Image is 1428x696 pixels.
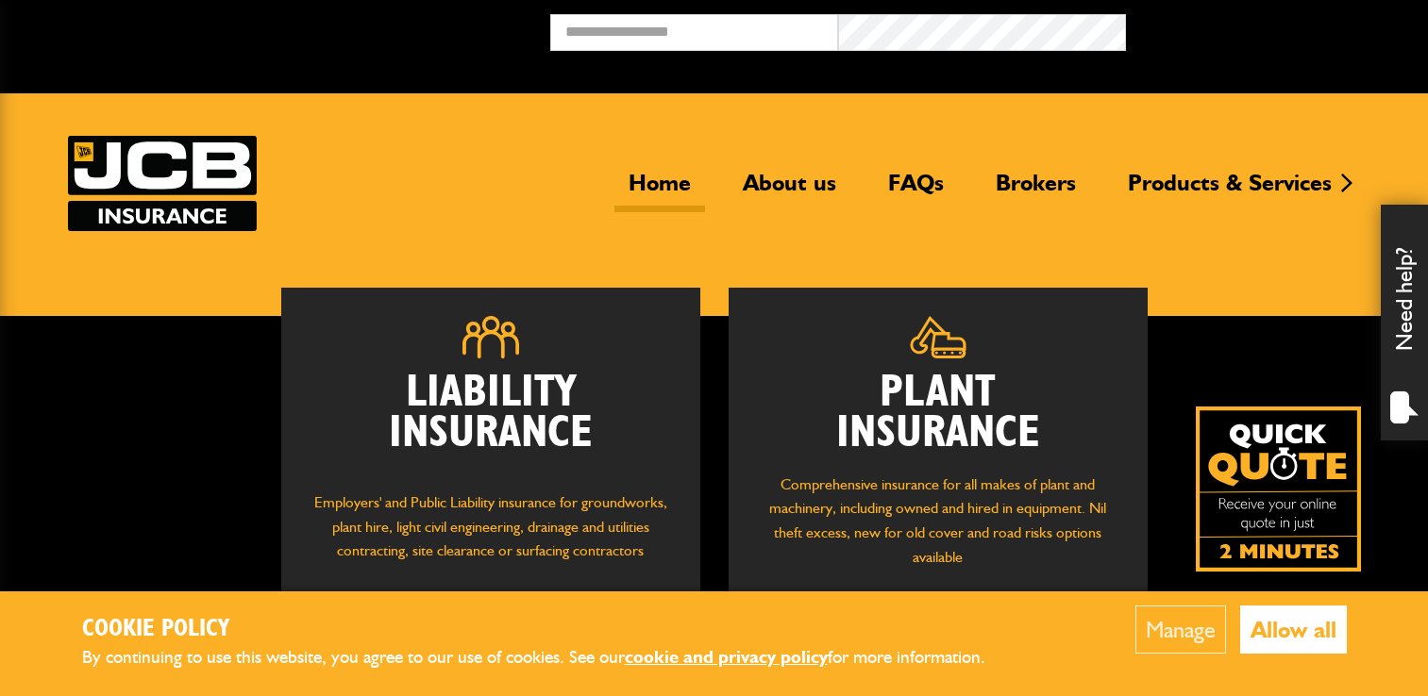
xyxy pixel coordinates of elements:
button: Manage [1135,605,1226,654]
p: Comprehensive insurance for all makes of plant and machinery, including owned and hired in equipm... [757,472,1119,569]
a: About us [729,169,850,212]
p: Employers' and Public Liability insurance for groundworks, plant hire, light civil engineering, d... [310,490,672,581]
a: FAQs [874,169,958,212]
button: Broker Login [1126,14,1414,43]
a: Home [614,169,705,212]
a: JCB Insurance Services [68,136,257,231]
h2: Cookie Policy [82,615,1016,644]
a: Products & Services [1114,169,1346,212]
a: Brokers [982,169,1090,212]
div: Need help? [1381,205,1428,440]
button: Allow all [1240,605,1347,654]
img: JCB Insurance Services logo [68,136,257,231]
a: cookie and privacy policy [625,646,828,668]
h2: Plant Insurance [757,373,1119,454]
p: By continuing to use this website, you agree to our use of cookies. See our for more information. [82,643,1016,672]
a: Get your insurance quote isn just 2-minutes [1196,406,1361,572]
img: Quick Quote [1196,406,1361,572]
h2: Liability Insurance [310,373,672,472]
